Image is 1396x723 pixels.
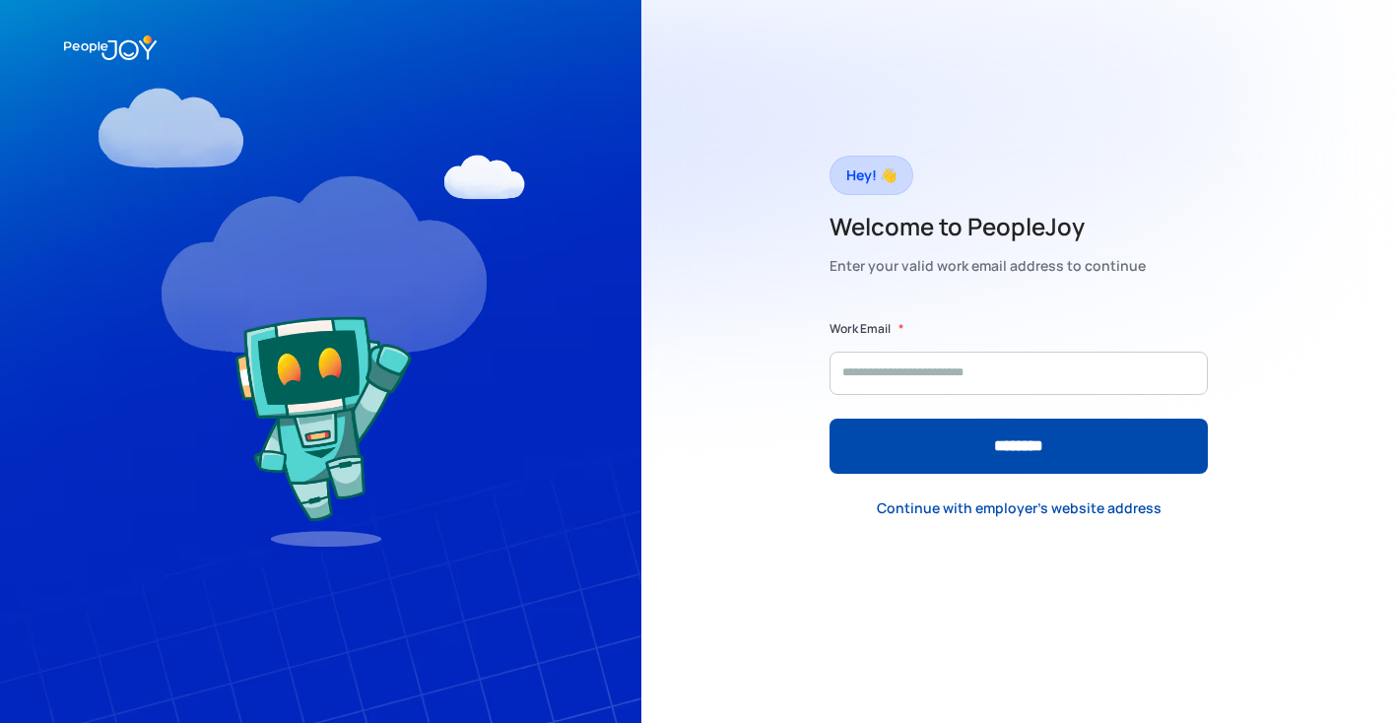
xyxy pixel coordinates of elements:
[830,319,891,339] label: Work Email
[830,252,1146,280] div: Enter your valid work email address to continue
[830,319,1208,474] form: Form
[846,162,897,189] div: Hey! 👋
[877,498,1162,518] div: Continue with employer's website address
[861,489,1177,529] a: Continue with employer's website address
[830,211,1146,242] h2: Welcome to PeopleJoy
